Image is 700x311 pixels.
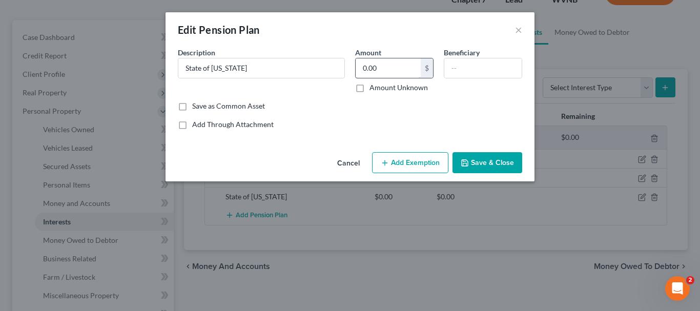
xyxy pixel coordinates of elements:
button: Add Exemption [372,152,448,174]
button: × [515,24,522,36]
label: Save as Common Asset [192,101,265,111]
label: Amount [355,47,381,58]
span: Description [178,48,215,57]
label: Add Through Attachment [192,119,274,130]
label: Beneficiary [444,47,480,58]
input: 0.00 [356,58,421,78]
span: 2 [686,276,694,284]
label: Amount Unknown [369,82,428,93]
button: Save & Close [452,152,522,174]
input: Describe... [178,58,344,78]
div: $ [421,58,433,78]
div: Edit Pension Plan [178,23,260,37]
input: -- [444,58,522,78]
button: Cancel [329,153,368,174]
iframe: Intercom live chat [665,276,690,301]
